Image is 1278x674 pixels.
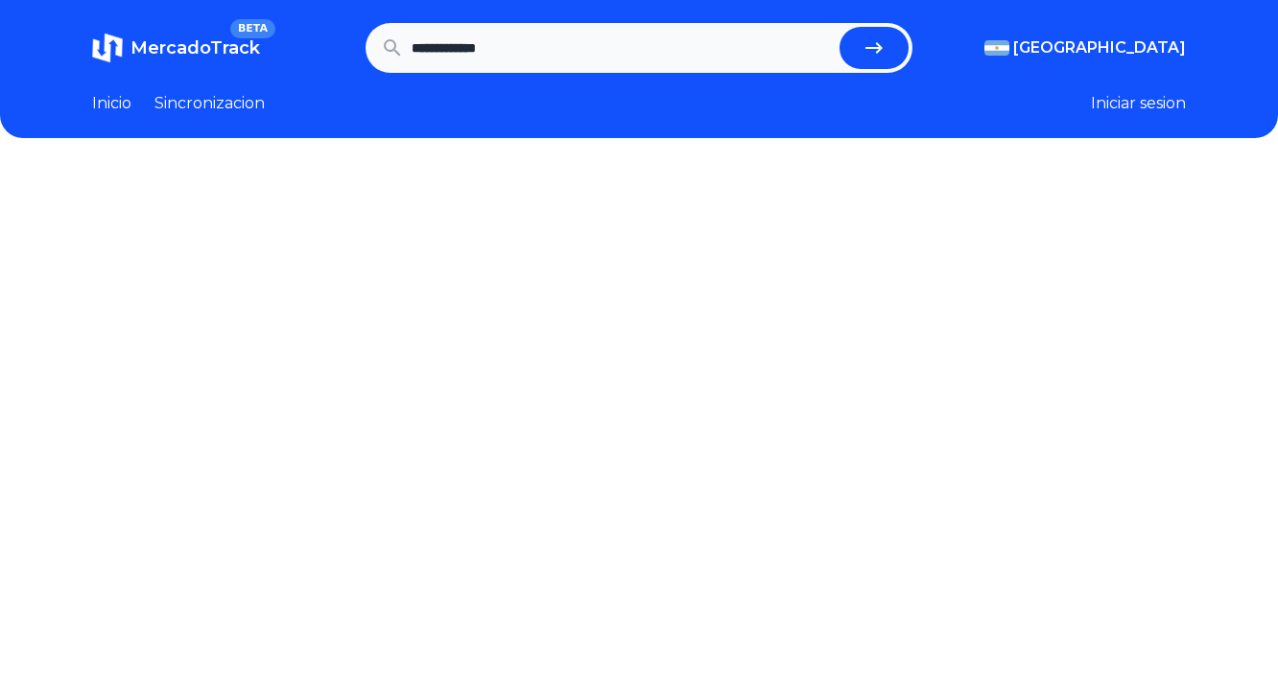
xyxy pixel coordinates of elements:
[92,92,131,115] a: Inicio
[984,40,1009,56] img: Argentina
[92,33,260,63] a: MercadoTrackBETA
[154,92,265,115] a: Sincronizacion
[230,19,275,38] span: BETA
[1091,92,1186,115] button: Iniciar sesion
[130,37,260,58] span: MercadoTrack
[984,36,1186,59] button: [GEOGRAPHIC_DATA]
[92,33,123,63] img: MercadoTrack
[1013,36,1186,59] span: [GEOGRAPHIC_DATA]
